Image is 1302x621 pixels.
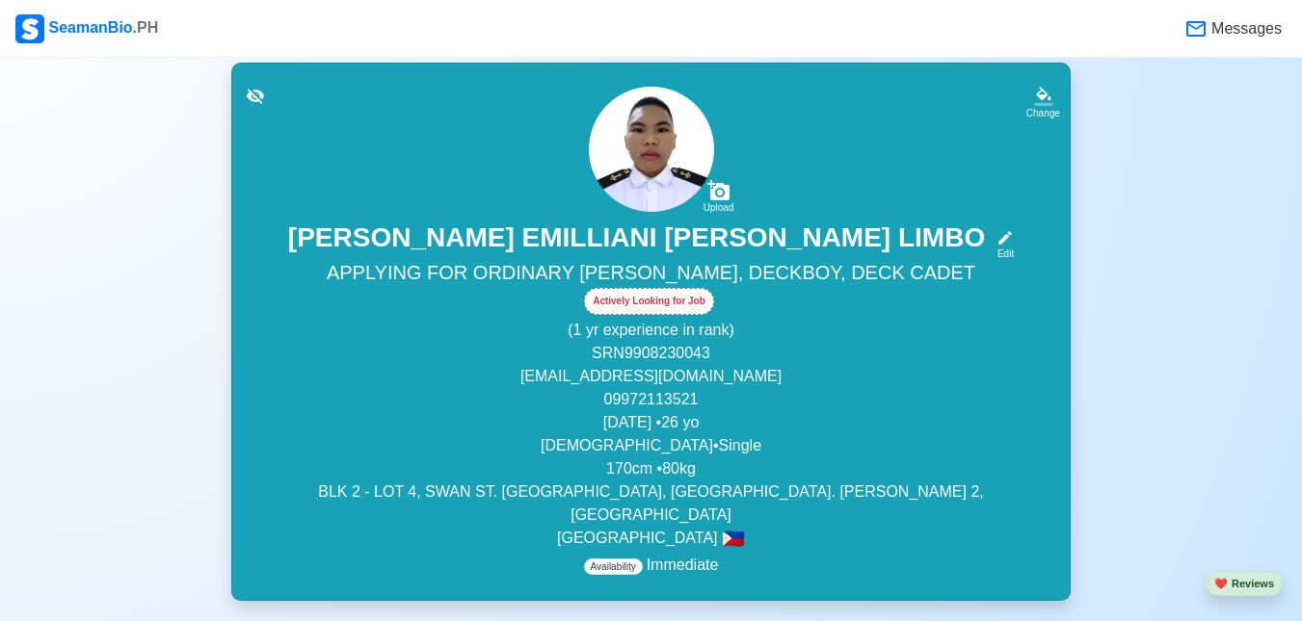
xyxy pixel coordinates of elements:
p: 170 cm • 80 kg [255,457,1047,480]
div: Edit [989,246,1014,261]
p: SRN 9908230043 [255,342,1047,365]
div: Actively Looking for Job [584,288,714,315]
span: Availability [584,558,643,575]
span: heart [1214,578,1228,589]
p: 09972113521 [255,388,1047,411]
p: (1 yr experience in rank) [255,319,1047,342]
p: [DEMOGRAPHIC_DATA] • Single [255,434,1047,457]
p: Immediate [584,554,719,577]
span: .PH [133,19,159,36]
div: Change [1026,106,1060,120]
div: Upload [704,202,734,214]
button: heartReviews [1206,571,1283,597]
h3: [PERSON_NAME] EMILLIANI [PERSON_NAME] LIMBO [288,221,985,261]
span: 🇵🇭 [722,530,745,548]
h5: APPLYING FOR ORDINARY [PERSON_NAME], DECKBOY, DECK CADET [255,261,1047,288]
div: SeamanBio [15,14,158,43]
p: [DATE] • 26 yo [255,411,1047,434]
p: [GEOGRAPHIC_DATA] [255,527,1047,550]
span: Messages [1208,17,1282,40]
p: [EMAIL_ADDRESS][DOMAIN_NAME] [255,365,1047,388]
img: Logo [15,14,44,43]
p: BLK 2 - LOT 4, SWAN ST. [GEOGRAPHIC_DATA], [GEOGRAPHIC_DATA]. [PERSON_NAME] 2, [GEOGRAPHIC_DATA] [255,480,1047,527]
